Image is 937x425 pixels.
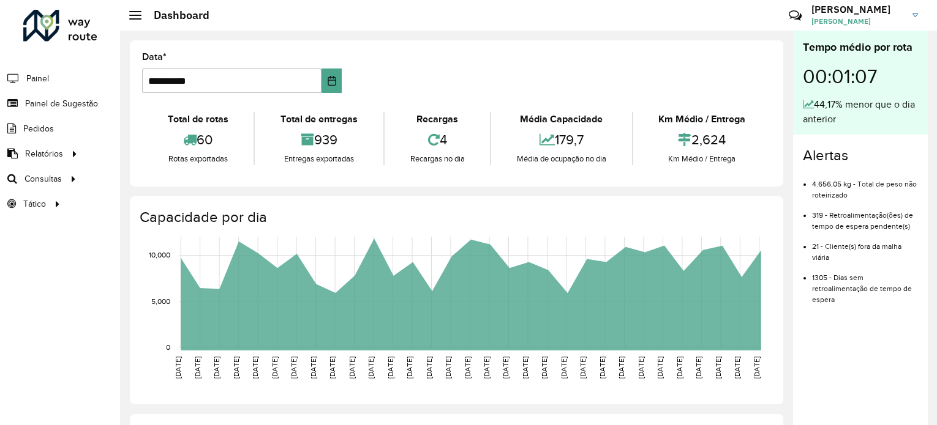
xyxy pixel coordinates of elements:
[194,357,201,379] text: [DATE]
[213,357,220,379] text: [DATE]
[811,4,903,15] h3: [PERSON_NAME]
[675,357,683,379] text: [DATE]
[811,16,903,27] span: [PERSON_NAME]
[753,357,761,379] text: [DATE]
[388,153,487,165] div: Recargas no dia
[388,127,487,153] div: 4
[149,251,170,259] text: 10,000
[733,357,741,379] text: [DATE]
[636,112,768,127] div: Km Médio / Entrega
[141,9,209,22] h2: Dashboard
[166,343,170,351] text: 0
[444,357,452,379] text: [DATE]
[494,127,628,153] div: 179,7
[502,357,510,379] text: [DATE]
[694,357,702,379] text: [DATE]
[579,357,587,379] text: [DATE]
[24,172,62,185] span: Consultas
[656,357,664,379] text: [DATE]
[322,68,342,93] button: Choose Date
[494,112,628,127] div: Média Capacidade
[145,112,250,127] div: Total de rotas
[388,112,487,127] div: Recargas
[521,357,529,379] text: [DATE]
[26,72,49,85] span: Painel
[145,153,250,165] div: Rotas exportadas
[386,357,394,379] text: [DATE]
[803,39,918,56] div: Tempo médio por rota
[405,357,413,379] text: [DATE]
[464,357,472,379] text: [DATE]
[328,357,336,379] text: [DATE]
[174,357,182,379] text: [DATE]
[598,357,606,379] text: [DATE]
[714,357,722,379] text: [DATE]
[145,127,250,153] div: 60
[803,97,918,127] div: 44,17% menor que o dia anterior
[803,147,918,164] h4: Alertas
[540,357,548,379] text: [DATE]
[309,357,317,379] text: [DATE]
[23,198,46,210] span: Tático
[812,169,918,201] li: 4.656,05 kg - Total de peso não roteirizado
[803,56,918,97] div: 00:01:07
[494,153,628,165] div: Média de ocupação no dia
[425,357,433,379] text: [DATE]
[483,357,491,379] text: [DATE]
[812,232,918,263] li: 21 - Cliente(s) fora da malha viária
[367,357,375,379] text: [DATE]
[812,201,918,232] li: 319 - Retroalimentação(ões) de tempo de espera pendente(s)
[151,297,170,305] text: 5,000
[258,153,380,165] div: Entregas exportadas
[617,357,625,379] text: [DATE]
[23,122,54,135] span: Pedidos
[25,147,63,160] span: Relatórios
[25,97,98,110] span: Painel de Sugestão
[142,50,167,64] label: Data
[140,209,771,226] h4: Capacidade por dia
[636,153,768,165] div: Km Médio / Entrega
[251,357,259,379] text: [DATE]
[258,127,380,153] div: 939
[290,357,298,379] text: [DATE]
[637,357,645,379] text: [DATE]
[232,357,240,379] text: [DATE]
[782,2,808,29] a: Contato Rápido
[636,127,768,153] div: 2,624
[812,263,918,305] li: 1305 - Dias sem retroalimentação de tempo de espera
[348,357,356,379] text: [DATE]
[271,357,279,379] text: [DATE]
[560,357,568,379] text: [DATE]
[258,112,380,127] div: Total de entregas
